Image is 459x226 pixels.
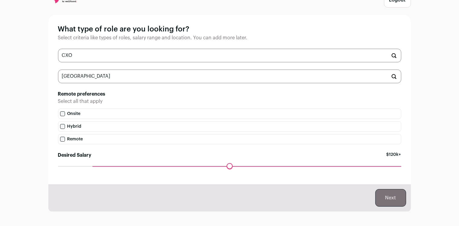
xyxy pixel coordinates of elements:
h1: What type of role are you looking for? [58,25,401,34]
p: Select all that apply [58,98,401,105]
input: Hybrid [60,124,65,129]
span: $120k+ [386,152,401,166]
label: Hybrid [58,121,401,132]
h2: Remote preferences [58,90,401,98]
p: Select criteria like types of roles, salary range and location. You can add more later. [58,34,401,41]
label: Desired Salary [58,152,92,159]
input: Job Function [58,49,401,62]
input: Location [58,70,401,83]
input: Remote [60,137,65,142]
label: Onsite [58,109,401,119]
input: Onsite [60,111,65,116]
label: Remote [58,134,401,144]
